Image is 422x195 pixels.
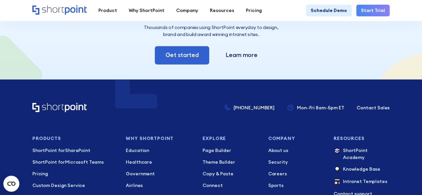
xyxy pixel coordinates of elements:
a: ShortPoint forSharePoint [32,147,116,154]
a: Learn more [216,47,267,64]
span: ShortPoint for [32,159,65,165]
a: Connect [202,182,259,189]
a: Page Builder [202,147,259,154]
p: Knowledge Base [343,166,380,173]
p: Intranet Templates [343,178,387,186]
a: ShortPoint Academy [334,147,390,161]
a: Home [32,103,87,113]
a: Careers [268,170,324,177]
a: Pricing [240,5,268,16]
h3: Resources [334,136,390,141]
a: Resources [204,5,240,16]
div: Why ShortPoint [129,7,164,14]
p: ShortPoint Academy [343,147,390,161]
a: About us [268,147,324,154]
a: Knowledge Base [334,166,390,173]
h3: Company [268,136,324,141]
iframe: Chat Widget [389,163,422,195]
a: Airlines [126,182,193,189]
a: Sports [268,182,324,189]
a: Why ShortPoint [123,5,170,16]
p: SharePoint [32,147,116,154]
a: Pricing [32,170,116,177]
div: Company [176,7,198,14]
a: Security [268,159,324,166]
a: Government [126,170,193,177]
p: [PHONE_NUMBER] [234,104,275,111]
button: Open CMP widget [3,176,19,192]
a: Product [92,5,123,16]
a: Intranet Templates [334,178,390,186]
p: Microsoft Teams [32,159,116,166]
span: ShortPoint for [32,147,65,153]
h3: Explore [202,136,259,141]
div: Resources [210,7,234,14]
a: Copy & Paste [202,170,259,177]
a: Get started [155,46,209,64]
h3: Why Shortpoint [126,136,193,141]
a: Home [32,5,87,15]
a: Custom Design Service [32,182,116,189]
a: [PHONE_NUMBER] [225,104,274,111]
a: Company [170,5,204,16]
a: Healthcare [126,159,193,166]
a: Education [126,147,193,154]
div: Product [98,7,117,14]
a: ShortPoint forMicrosoft Teams [32,159,116,166]
p: Mon–Fri 8am–5pm ET [297,104,344,111]
a: Schedule Demo [306,5,352,16]
div: Pricing [246,7,262,14]
a: Theme Builder [202,159,259,166]
a: Start Trial [356,5,390,16]
a: Contact Sales [357,104,390,111]
h3: Products [32,136,116,141]
p: Thousands of companies using ShortPoint everyday to design, brand and build award winning intrane... [142,24,280,38]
